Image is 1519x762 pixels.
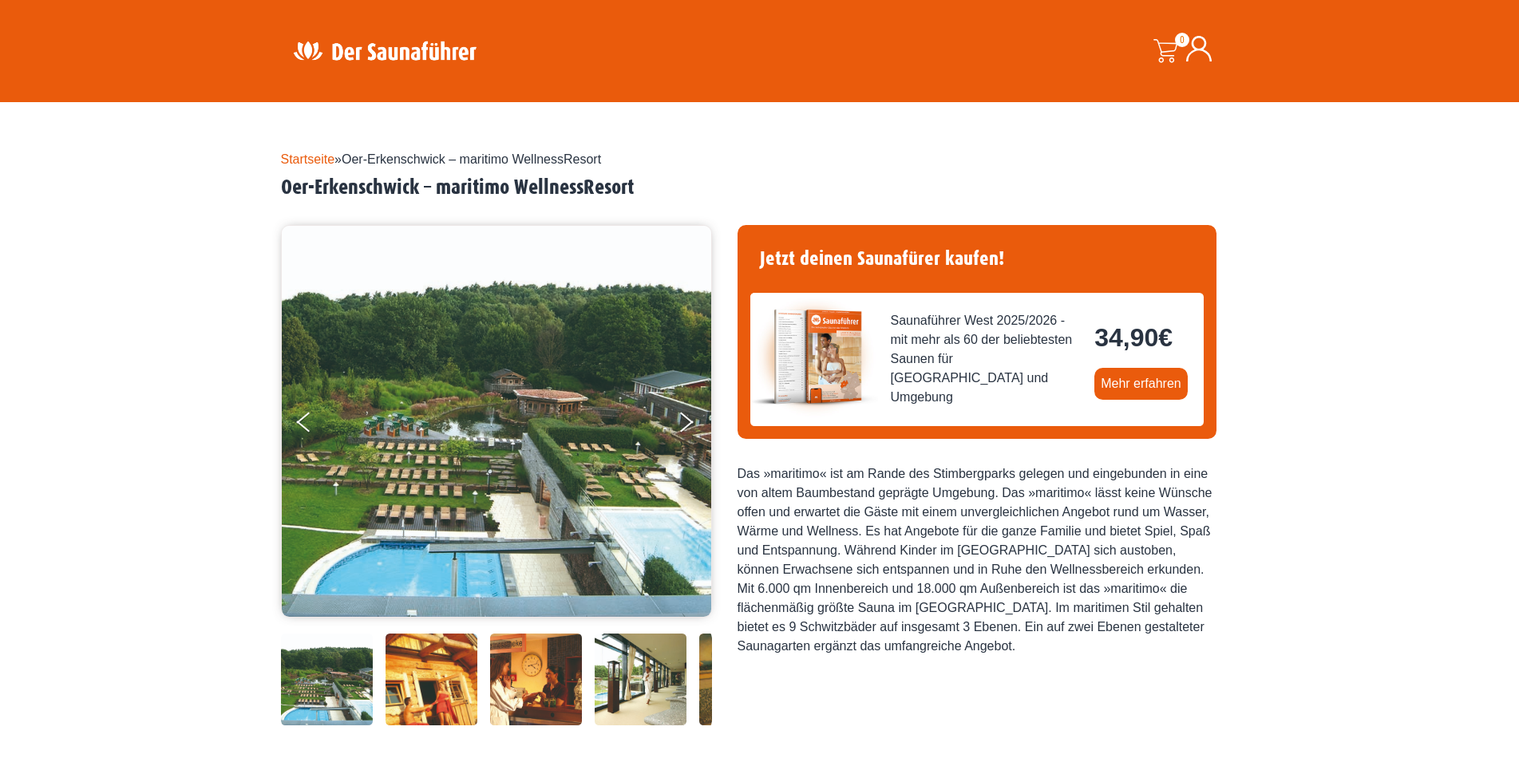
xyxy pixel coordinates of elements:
span: Oer-Erkenschwick – maritimo WellnessResort [342,152,601,166]
a: Startseite [281,152,335,166]
span: 0 [1175,33,1189,47]
span: » [281,152,602,166]
span: € [1158,323,1173,352]
button: Previous [297,405,337,445]
button: Next [677,405,717,445]
a: Mehr erfahren [1094,368,1188,400]
h2: Oer-Erkenschwick – maritimo WellnessResort [281,176,1239,200]
bdi: 34,90 [1094,323,1173,352]
div: Das »maritimo« ist am Rande des Stimbergparks gelegen und eingebunden in eine von altem Baumbesta... [738,464,1216,656]
h4: Jetzt deinen Saunafürer kaufen! [750,238,1204,280]
span: Saunaführer West 2025/2026 - mit mehr als 60 der beliebtesten Saunen für [GEOGRAPHIC_DATA] und Um... [891,311,1082,407]
img: der-saunafuehrer-2025-west.jpg [750,293,878,420]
